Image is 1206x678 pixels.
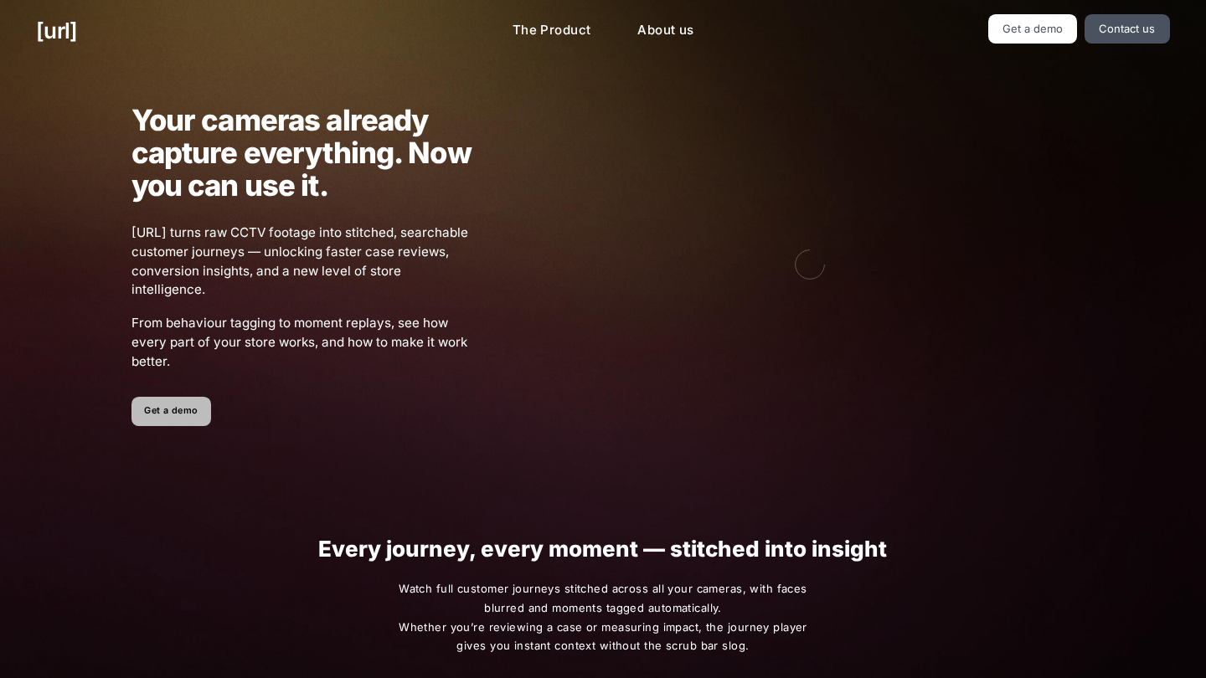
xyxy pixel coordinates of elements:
[131,397,211,426] a: Get a demo
[394,579,812,655] span: Watch full customer journeys stitched across all your cameras, with faces blurred and moments tag...
[131,314,472,371] span: From behaviour tagging to moment replays, see how every part of your store works, and how to make...
[36,14,77,47] a: [URL]
[138,537,1067,561] h1: Every journey, every moment — stitched into insight
[499,14,605,47] a: The Product
[131,223,472,300] span: [URL] turns raw CCTV footage into stitched, searchable customer journeys — unlocking faster case ...
[988,14,1078,44] a: Get a demo
[624,14,707,47] a: About us
[1085,14,1170,44] a: Contact us
[131,104,472,202] h1: Your cameras already capture everything. Now you can use it.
